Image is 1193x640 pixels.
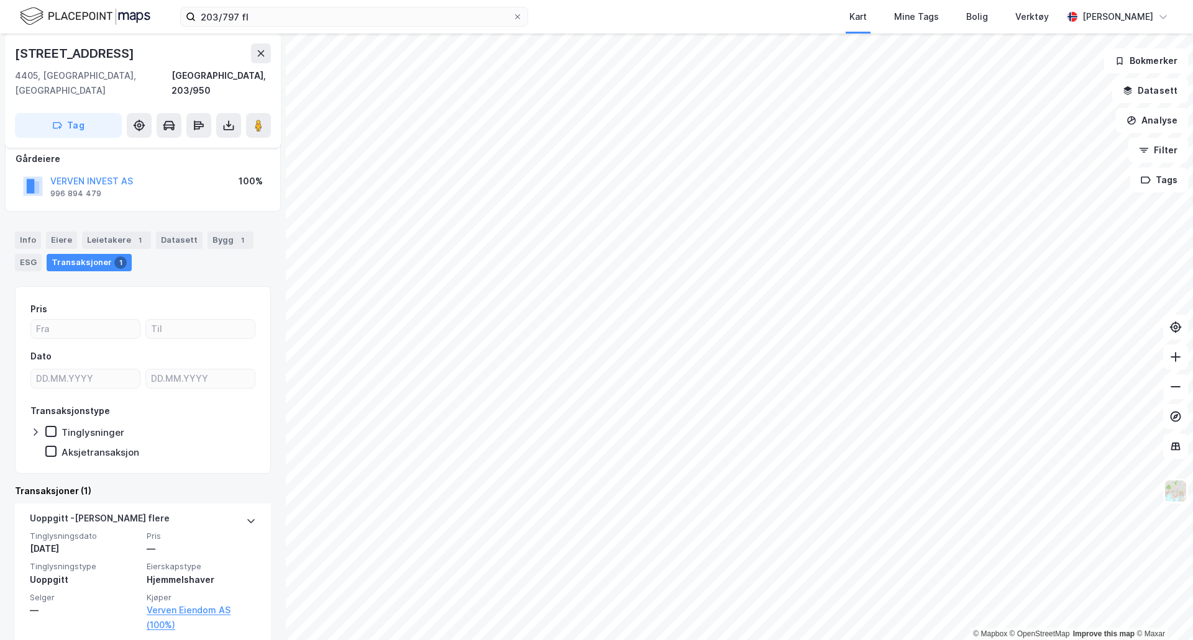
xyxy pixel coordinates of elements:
[1104,48,1188,73] button: Bokmerker
[62,426,124,438] div: Tinglysninger
[50,189,101,199] div: 996 894 479
[1131,580,1193,640] iframe: Chat Widget
[46,232,77,249] div: Eiere
[156,232,203,249] div: Datasett
[171,68,271,98] div: [GEOGRAPHIC_DATA], 203/950
[30,572,139,587] div: Uoppgitt
[1131,580,1193,640] div: Kontrollprogram for chat
[30,302,47,317] div: Pris
[15,232,41,249] div: Info
[239,174,263,189] div: 100%
[147,603,256,633] a: Verven Eiendom AS (100%)
[1073,629,1135,638] a: Improve this map
[134,234,146,246] div: 1
[30,603,139,618] div: —
[236,234,249,246] div: 1
[20,6,150,27] img: logo.f888ab2527a4732fd821a326f86c7f29.svg
[208,232,254,249] div: Bygg
[47,254,132,271] div: Transaksjoner
[30,511,170,531] div: Uoppgitt - [PERSON_NAME] flere
[973,629,1007,638] a: Mapbox
[30,592,139,603] span: Selger
[62,446,139,458] div: Aksjetransaksjon
[30,541,139,556] div: [DATE]
[146,320,255,338] input: Til
[1015,9,1049,24] div: Verktøy
[147,531,256,541] span: Pris
[16,151,270,166] div: Gårdeiere
[147,592,256,603] span: Kjøper
[82,232,151,249] div: Leietakere
[1164,479,1187,503] img: Z
[15,254,42,271] div: ESG
[196,7,513,26] input: Søk på adresse, matrikkel, gårdeiere, leietakere eller personer
[147,572,256,587] div: Hjemmelshaver
[147,541,256,556] div: —
[15,68,171,98] div: 4405, [GEOGRAPHIC_DATA], [GEOGRAPHIC_DATA]
[30,561,139,572] span: Tinglysningstype
[15,43,137,63] div: [STREET_ADDRESS]
[31,320,140,338] input: Fra
[1116,108,1188,133] button: Analyse
[1130,168,1188,192] button: Tags
[1010,629,1070,638] a: OpenStreetMap
[30,403,110,418] div: Transaksjonstype
[849,9,867,24] div: Kart
[966,9,988,24] div: Bolig
[1082,9,1153,24] div: [PERSON_NAME]
[15,113,122,138] button: Tag
[30,531,139,541] span: Tinglysningsdato
[146,369,255,388] input: DD.MM.YYYY
[1112,78,1188,103] button: Datasett
[1128,138,1188,163] button: Filter
[114,256,127,269] div: 1
[894,9,939,24] div: Mine Tags
[30,349,52,364] div: Dato
[15,484,271,498] div: Transaksjoner (1)
[147,561,256,572] span: Eierskapstype
[31,369,140,388] input: DD.MM.YYYY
